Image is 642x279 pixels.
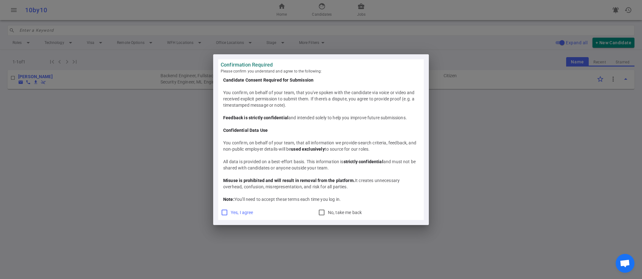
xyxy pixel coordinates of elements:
div: It creates unnecessary overhead, confusion, misrepresentation, and risk for all parties. [223,177,419,190]
span: Please confirm you understand and agree to the following: [221,68,421,74]
span: Yes, I agree [231,210,253,215]
b: Candidate Consent Required for Submission [223,78,313,83]
span: No, take me back [328,210,362,215]
b: Feedback is strictly confidential [223,115,288,120]
div: You'll need to accept these terms each time you log in. [223,196,419,202]
b: Misuse is prohibited and will result in removal from the platform. [223,178,355,183]
div: You confirm, on behalf of your team, that you've spoken with the candidate via voice or video and... [223,89,419,108]
div: All data is provided on a best-effort basis. This information is and must not be shared with cand... [223,158,419,171]
b: Note: [223,197,234,202]
div: You confirm, on behalf of your team, that all information we provide-search criteria, feedback, a... [223,140,419,152]
div: and intended solely to help you improve future submissions. [223,115,419,121]
b: strictly confidential [344,159,383,164]
b: Confidential Data Use [223,128,268,133]
div: Open chat [616,254,634,273]
strong: Confirmation Required [221,62,421,68]
b: used exclusively [291,147,324,152]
